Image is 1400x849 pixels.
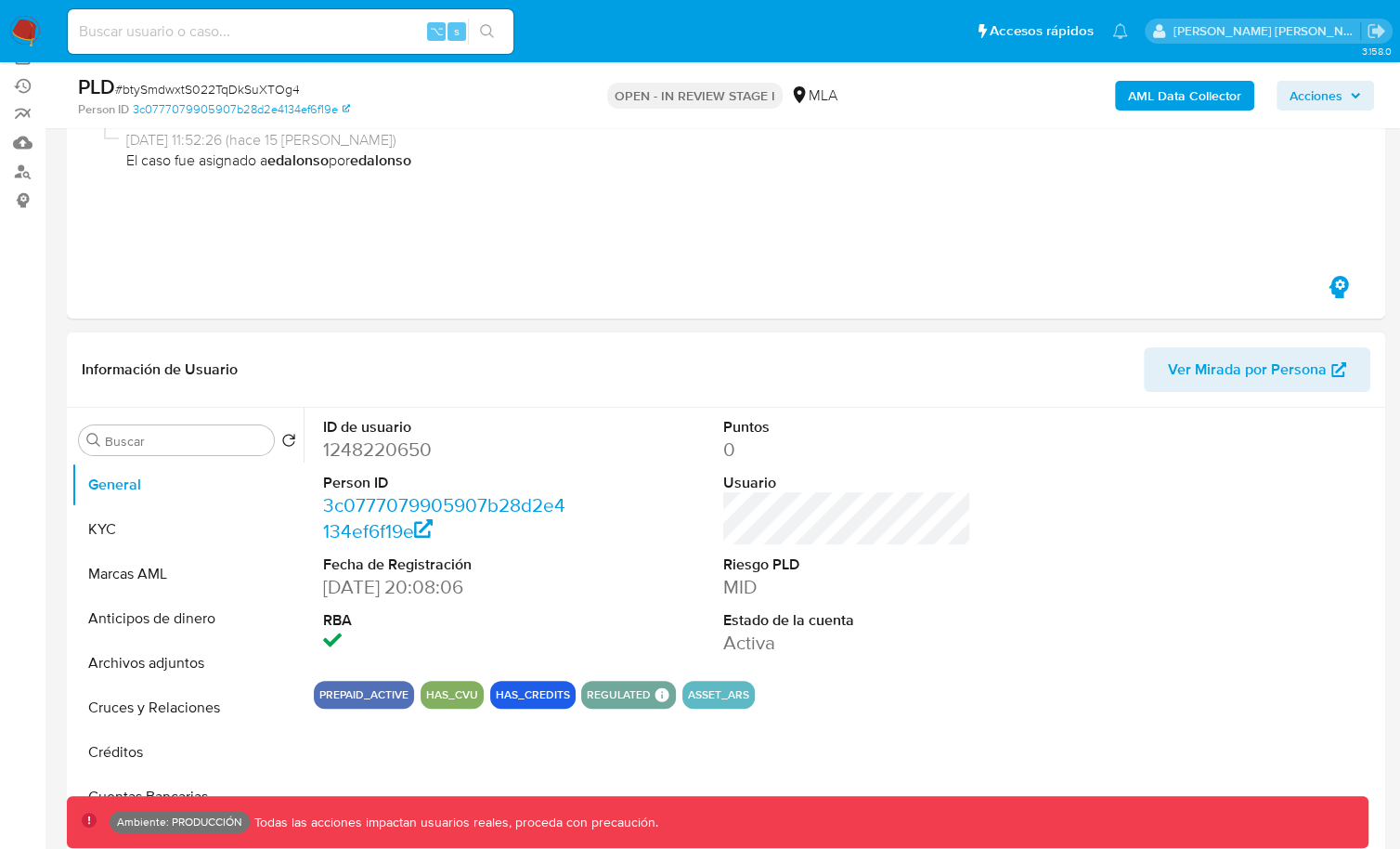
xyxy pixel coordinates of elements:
[429,22,443,40] span: ⌥
[71,552,304,596] button: Marcas AML
[723,437,971,463] dd: 0
[323,417,571,438] dt: ID de usuario
[86,433,101,448] button: Buscar
[350,150,411,171] b: edalonso
[71,775,304,819] button: Cuentas Bancarias
[607,83,783,109] p: OPEN - IN REVIEW STAGE I
[323,473,571,493] dt: Person ID
[723,417,971,438] dt: Puntos
[117,818,242,826] p: Ambiente: PRODUCCIÓN
[323,491,565,544] a: 3c0777079905907b28d2e4134ef6f19e
[723,473,971,493] dt: Usuario
[723,630,971,656] dd: Activa
[454,22,460,40] span: s
[1290,81,1342,111] span: Acciones
[468,19,506,45] button: search-icon
[82,360,238,379] h1: Información de Usuario
[1168,347,1327,392] span: Ver Mirada por Persona
[1367,21,1386,41] a: Salir
[723,574,971,600] dd: MID
[105,433,266,450] input: Buscar
[790,85,837,106] div: MLA
[133,101,350,118] a: 3c0777079905907b28d2e4134ef6f19e
[126,150,1341,171] span: El caso fue asignado a por
[250,814,658,831] p: Todas las acciones impactan usuarios reales, proceda con precaución.
[281,433,296,453] button: Volver al orden por defecto
[78,101,129,118] b: Person ID
[1173,22,1361,40] p: mauro.ibarra@mercadolibre.com
[1115,81,1254,111] button: AML Data Collector
[78,72,115,101] b: PLD
[71,730,304,775] button: Créditos
[723,555,971,575] dt: Riesgo PLD
[71,641,304,686] button: Archivos adjuntos
[1112,23,1128,39] a: Notificaciones
[323,574,571,600] dd: [DATE] 20:08:06
[323,610,571,631] dt: RBA
[323,437,571,463] dd: 1248220650
[990,21,1094,41] span: Accesos rápidos
[323,555,571,575] dt: Fecha de Registración
[68,20,513,44] input: Buscar usuario o caso...
[71,596,304,641] button: Anticipos de dinero
[115,80,300,98] span: # btySmdwxtS022TqDkSuXTOg4
[126,130,1341,150] span: [DATE] 11:52:26 (hace 15 [PERSON_NAME])
[71,507,304,552] button: KYC
[71,463,304,507] button: General
[723,610,971,631] dt: Estado de la cuenta
[1128,81,1241,111] b: AML Data Collector
[71,686,304,730] button: Cruces y Relaciones
[1277,81,1374,111] button: Acciones
[1144,347,1370,392] button: Ver Mirada por Persona
[1361,44,1391,59] span: 3.158.0
[267,150,329,171] b: edalonso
